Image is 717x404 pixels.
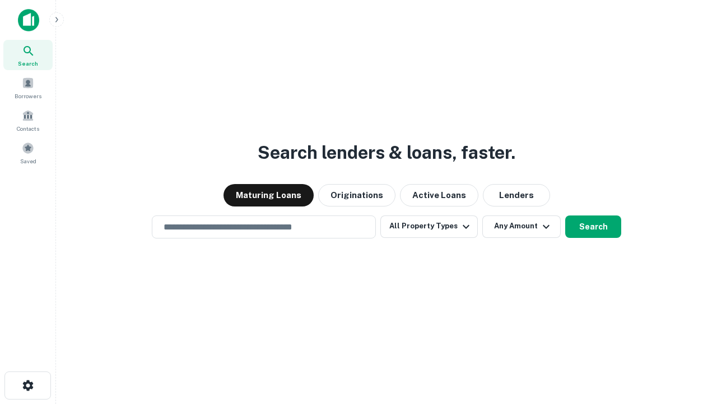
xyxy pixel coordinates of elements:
[18,9,39,31] img: capitalize-icon.png
[3,105,53,135] a: Contacts
[18,59,38,68] span: Search
[258,139,515,166] h3: Search lenders & loans, faster.
[565,215,621,238] button: Search
[224,184,314,206] button: Maturing Loans
[483,184,550,206] button: Lenders
[380,215,478,238] button: All Property Types
[3,40,53,70] a: Search
[15,91,41,100] span: Borrowers
[400,184,478,206] button: Active Loans
[3,137,53,168] a: Saved
[482,215,561,238] button: Any Amount
[20,157,36,166] span: Saved
[661,314,717,368] iframe: Chat Widget
[17,124,39,133] span: Contacts
[3,72,53,103] a: Borrowers
[318,184,395,206] button: Originations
